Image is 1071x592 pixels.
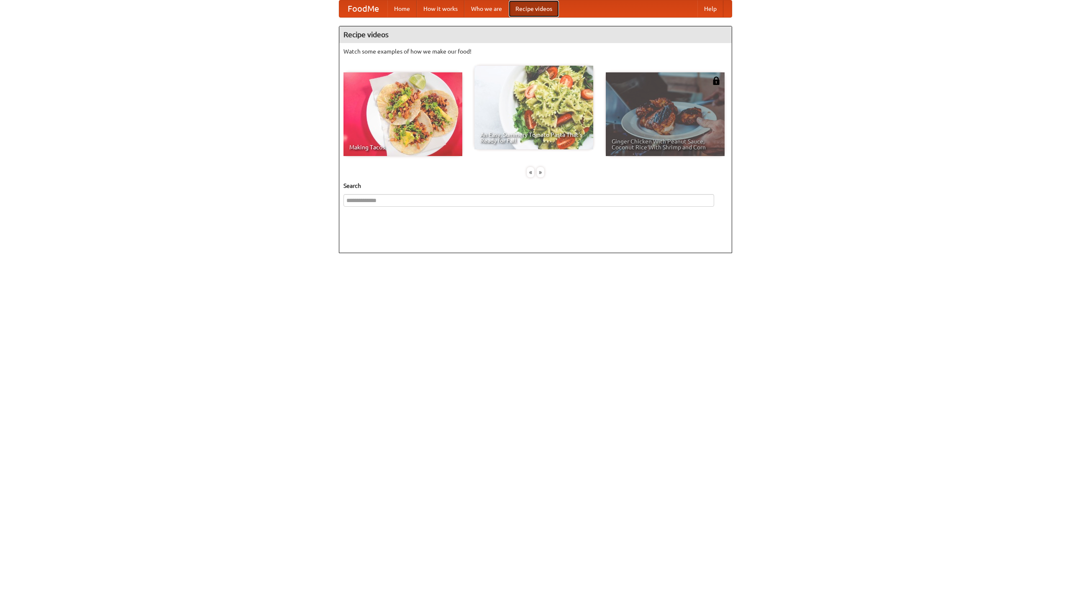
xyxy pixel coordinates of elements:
div: » [537,167,544,177]
a: Who we are [464,0,509,17]
a: How it works [417,0,464,17]
a: Making Tacos [343,72,462,156]
a: Help [697,0,723,17]
a: An Easy, Summery Tomato Pasta That's Ready for Fall [474,66,593,149]
h4: Recipe videos [339,26,732,43]
a: Home [387,0,417,17]
span: Making Tacos [349,144,456,150]
p: Watch some examples of how we make our food! [343,47,728,56]
img: 483408.png [712,77,720,85]
div: « [527,167,534,177]
h5: Search [343,182,728,190]
a: FoodMe [339,0,387,17]
a: Recipe videos [509,0,559,17]
span: An Easy, Summery Tomato Pasta That's Ready for Fall [480,132,587,144]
